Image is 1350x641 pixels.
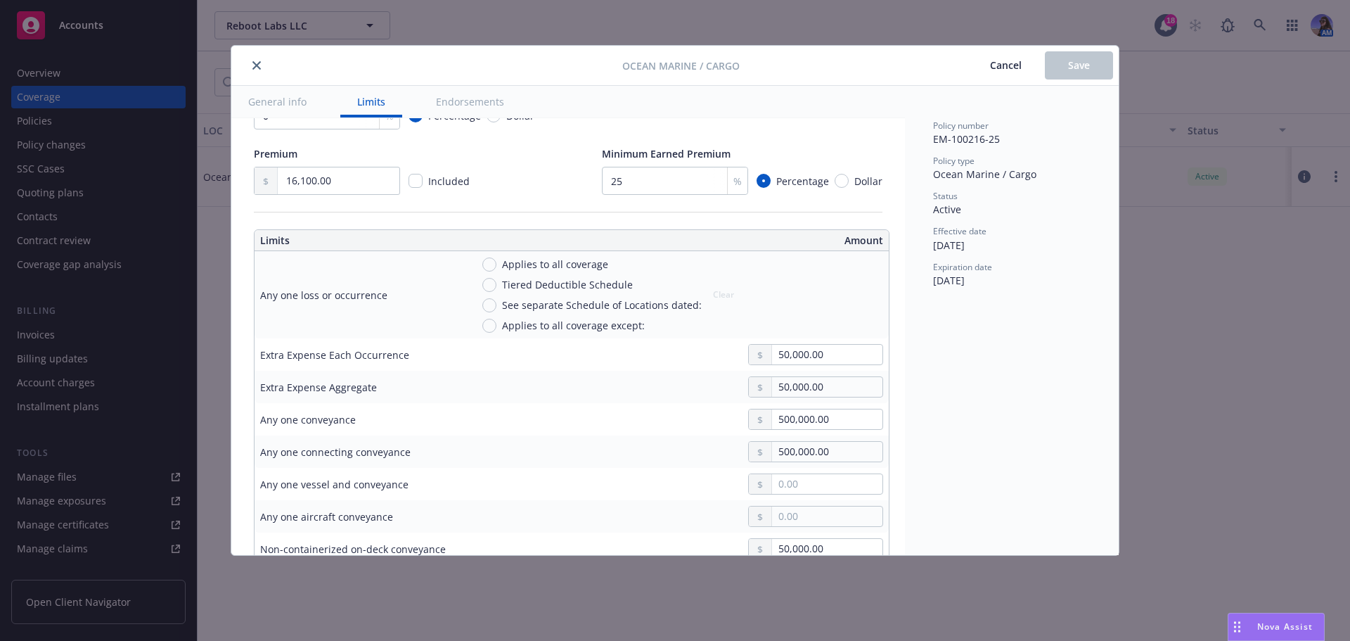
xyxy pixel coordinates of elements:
[933,225,986,237] span: Effective date
[622,58,740,73] span: Ocean Marine / Cargo
[1045,51,1113,80] button: Save
[231,86,323,118] button: General info
[260,288,387,303] div: Any one loss or occurrence
[260,477,409,492] div: Any one vessel and conveyance
[482,319,496,333] input: Applies to all coverage except:
[502,318,645,333] span: Applies to all coverage except:
[260,509,393,524] div: Any one aircraft conveyance
[990,58,1022,72] span: Cancel
[772,442,882,462] input: 0.00
[933,203,961,216] span: Active
[428,174,470,188] span: Included
[602,147,731,160] span: Minimum Earned Premium
[933,190,958,202] span: Status
[933,274,965,287] span: [DATE]
[772,539,882,559] input: 0.00
[255,230,508,251] th: Limits
[772,507,882,526] input: 0.00
[260,542,446,557] div: Non-containerized on-deck conveyance
[340,86,402,118] button: Limits
[419,86,521,118] button: Endorsements
[254,147,297,160] span: Premium
[578,230,889,251] th: Amount
[757,174,771,188] input: Percentage
[967,51,1045,80] button: Cancel
[933,132,1000,146] span: EM-100216-25
[482,298,496,312] input: See separate Schedule of Locations dated:
[248,57,265,74] button: close
[933,261,992,273] span: Expiration date
[933,120,989,132] span: Policy number
[772,377,882,397] input: 0.00
[854,174,882,189] span: Dollar
[933,155,975,167] span: Policy type
[1257,621,1313,633] span: Nova Assist
[502,257,608,272] span: Applies to all coverage
[482,258,496,272] input: Applies to all coverage
[776,174,829,189] span: Percentage
[260,445,411,459] div: Any one connecting conveyance
[278,167,399,194] input: 0.00
[502,277,633,292] span: Tiered Deductible Schedule
[733,174,742,189] span: %
[772,410,882,429] input: 0.00
[260,348,409,362] div: Extra Expense Each Occurrence
[482,278,496,292] input: Tiered Deductible Schedule
[1228,613,1325,641] button: Nova Assist
[933,239,965,252] span: [DATE]
[933,167,1036,181] span: Ocean Marine / Cargo
[1068,58,1090,72] span: Save
[772,474,882,494] input: 0.00
[260,412,356,427] div: Any one conveyance
[1228,614,1246,640] div: Drag to move
[835,174,849,188] input: Dollar
[502,298,702,312] span: See separate Schedule of Locations dated:
[772,345,882,364] input: 0.00
[260,380,377,395] div: Extra Expense Aggregate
